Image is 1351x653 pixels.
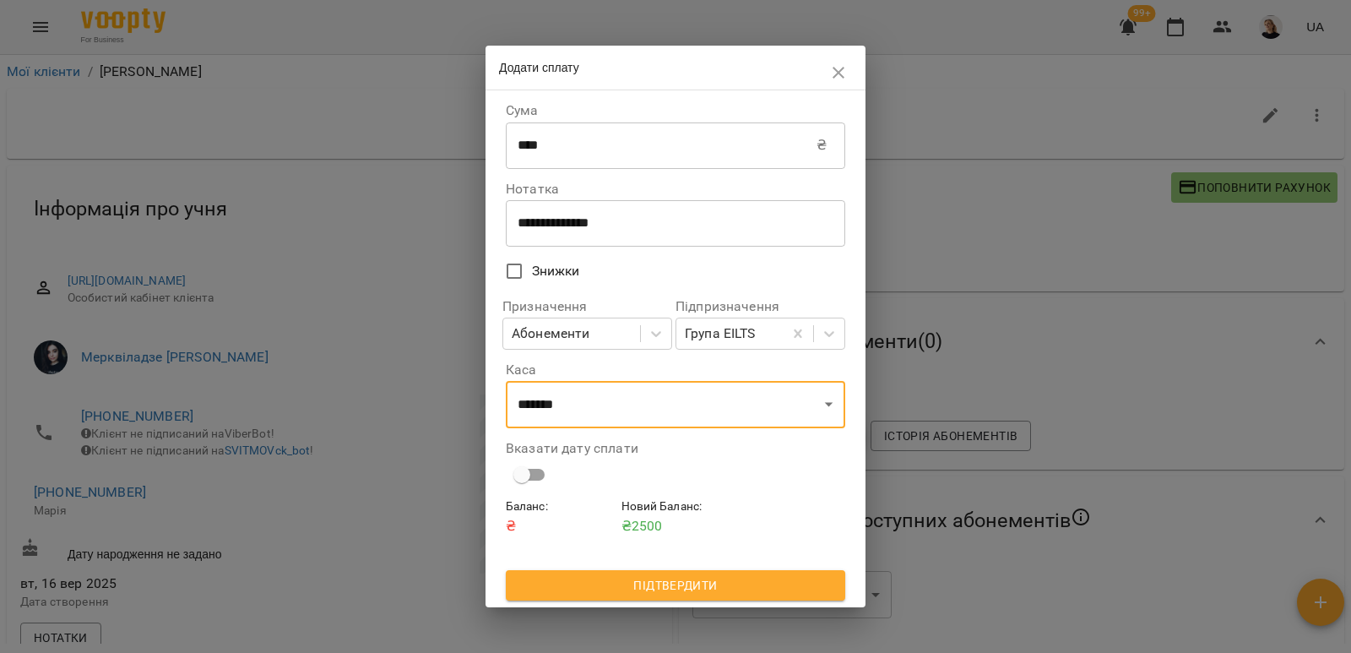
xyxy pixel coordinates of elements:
[532,261,580,281] span: Знижки
[499,61,579,74] span: Додати сплату
[506,182,845,196] label: Нотатка
[506,516,615,536] p: ₴
[675,300,845,313] label: Підпризначення
[506,570,845,601] button: Підтвердити
[506,363,845,377] label: Каса
[621,516,730,536] p: ₴ 2500
[512,324,589,344] div: Абонементи
[506,442,845,455] label: Вказати дату сплати
[506,104,845,117] label: Сума
[685,324,756,344] div: Група EILTS
[506,498,615,516] h6: Баланс :
[502,300,672,313] label: Призначення
[817,135,827,155] p: ₴
[621,498,730,516] h6: Новий Баланс :
[519,575,832,596] span: Підтвердити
